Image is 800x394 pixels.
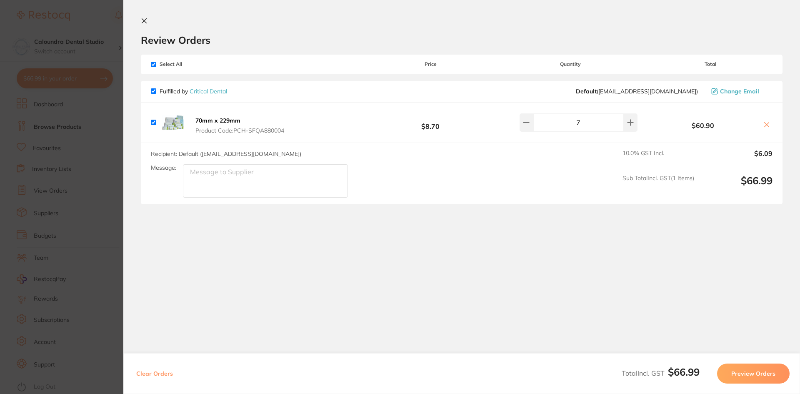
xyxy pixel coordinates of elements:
span: 10.0 % GST Incl. [622,150,694,168]
a: Critical Dental [190,88,227,95]
span: Change Email [720,88,759,95]
img: ZjZzeHQzZg [160,109,186,136]
span: Total [648,61,772,67]
h2: Review Orders [141,34,782,46]
output: $66.99 [701,175,772,198]
span: Select All [151,61,234,67]
button: 70mm x 229mm Product Code:PCH-SFQA880004 [193,117,287,134]
span: Total Incl. GST [622,369,700,377]
span: Recipient: Default ( [EMAIL_ADDRESS][DOMAIN_NAME] ) [151,150,301,158]
b: $66.99 [668,366,700,378]
span: Product Code: PCH-SFQA880004 [195,127,284,134]
b: Default [576,88,597,95]
output: $6.09 [701,150,772,168]
span: Quantity [493,61,648,67]
label: Message: [151,164,176,171]
b: 70mm x 229mm [195,117,240,124]
span: Sub Total Incl. GST ( 1 Items) [622,175,694,198]
button: Clear Orders [134,364,175,384]
p: Fulfilled by [160,88,227,95]
button: Preview Orders [717,364,790,384]
b: $60.90 [648,122,757,129]
span: Price [368,61,492,67]
b: $8.70 [368,115,492,130]
button: Change Email [709,88,772,95]
span: info@criticaldental.com.au [576,88,698,95]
